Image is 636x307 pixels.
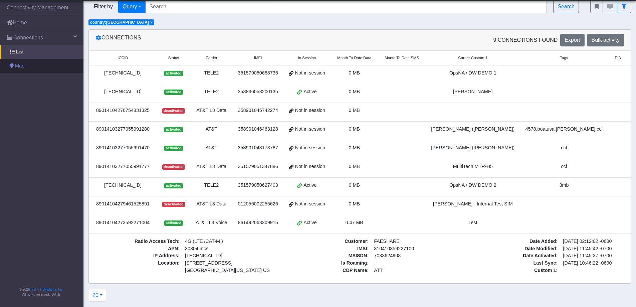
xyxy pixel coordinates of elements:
span: [STREET_ADDRESS] [185,260,269,267]
span: Bulk activity [592,37,620,43]
button: Search [553,0,579,13]
span: Custom 1 : [471,267,560,274]
button: Bulk activity [587,34,624,46]
span: ICCID [118,55,128,61]
span: activated [164,183,183,188]
div: Test [430,219,516,226]
span: Not in session [295,200,325,208]
span: Not in session [295,144,325,152]
span: CDP Name : [282,267,371,274]
span: Map [15,62,24,70]
span: [GEOGRAPHIC_DATA][US_STATE] US [185,267,269,274]
span: In Session [298,55,316,61]
a: Telit IoT Solutions, Inc. [30,288,63,291]
div: AT&T L3 Data [194,107,229,114]
div: [PERSON_NAME] ([PERSON_NAME]) [430,126,516,133]
div: MultiTech MTR-H5 [430,163,516,170]
span: 9 Connections found [493,36,558,44]
div: 3mb [524,182,604,189]
span: 4G (LTE /CAT-M ) [182,238,272,245]
button: Export [560,34,584,46]
span: 310410359227100 [371,245,461,253]
input: Search... [145,0,547,13]
span: 0 MB [349,201,360,206]
div: 351579050688736 [237,69,279,77]
div: AT&T L3 Voice [194,219,229,226]
span: Month To Date SMS [385,55,419,61]
div: 012056002255626 [237,200,279,208]
div: 861492063309915 [237,219,279,226]
div: AT&T [194,126,229,133]
span: country:[GEOGRAPHIC_DATA] [90,20,149,25]
span: Not in session [295,126,325,133]
div: 351579051347886 [237,163,279,170]
span: deactivated [162,108,185,114]
span: Carrier Custom 1 [458,55,487,61]
span: Active [303,219,316,226]
div: 89014104279461525891 [93,200,153,208]
span: Month To Date Data [337,55,371,61]
span: Date Modified : [471,245,560,253]
span: Carrier [206,55,217,61]
span: 0 MB [349,89,360,94]
span: 0.47 MB [345,220,363,225]
span: Not in session [295,69,325,77]
span: APN : [93,245,182,253]
div: AT&T [194,144,229,152]
span: [TECHNICAL_ID] [185,253,222,258]
span: activated [164,71,183,76]
div: 89014103277055991777 [93,163,153,170]
div: 89014103277055991470 [93,144,153,152]
div: [PERSON_NAME] ([PERSON_NAME]) [430,144,516,152]
span: IMEI [254,55,262,61]
span: Status [168,55,179,61]
span: FAESHARE [371,238,461,245]
div: TELE2 [194,182,229,189]
span: 0 MB [349,164,360,169]
div: AT&T L3 Data [194,200,229,208]
div: [PERSON_NAME] - Internal Test SIM [430,200,516,208]
div: 351579050627403 [237,182,279,189]
span: 7033624908 [371,252,461,260]
div: 89014103277055991280 [93,126,153,133]
div: OpsNA / DW DEMO 1 [430,69,516,77]
span: ATT [371,267,461,274]
span: 30304.mcs [182,245,272,253]
span: Active [303,88,316,96]
span: List [16,48,23,56]
button: Close [150,20,153,24]
span: EID [615,55,621,61]
div: [TECHNICAL_ID] [93,88,153,96]
span: Location : [93,260,182,274]
div: 358901045742274 [237,107,279,114]
div: [PERSON_NAME] [430,88,516,96]
button: Query [118,0,146,13]
span: Date Added : [471,238,560,245]
span: Date Activated : [471,252,560,260]
span: Is Roaming : [282,260,371,267]
div: ccf [524,144,604,152]
span: Export [565,37,580,43]
span: deactivated [162,202,185,207]
span: IMSI : [282,245,371,253]
span: Active [303,182,316,189]
span: activated [164,146,183,151]
span: 0 MB [349,182,360,188]
div: [TECHNICAL_ID] [93,69,153,77]
div: OpsNA / DW DEMO 2 [430,182,516,189]
button: 20 [88,289,107,302]
span: Radio Access Tech : [93,238,182,245]
span: Not in session [295,163,325,170]
span: 0 MB [349,70,360,75]
div: 4578,boatusa,[PERSON_NAME],ccf [524,126,604,133]
span: Tags [560,55,568,61]
span: activated [164,220,183,226]
div: [TECHNICAL_ID] [93,182,153,189]
span: deactivated [162,164,185,170]
div: 353836053200135 [237,88,279,96]
div: 89014104276754831325 [93,107,153,114]
span: Customer : [282,238,371,245]
div: TELE2 [194,69,229,77]
span: 0 MB [349,145,360,150]
div: 89014104273592271004 [93,219,153,226]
